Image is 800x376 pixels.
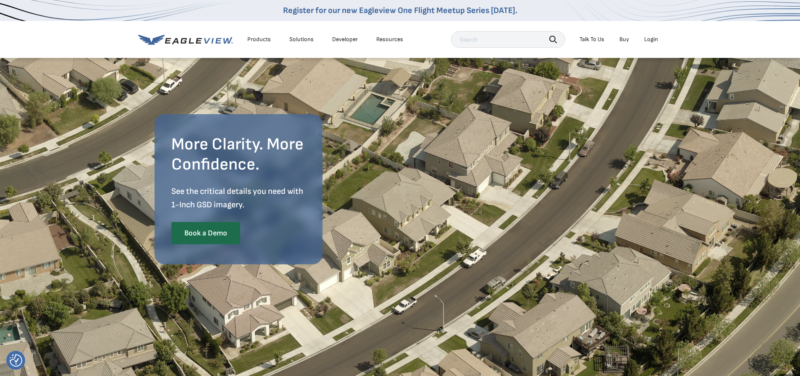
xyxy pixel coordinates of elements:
[332,36,358,43] a: Developer
[451,31,565,48] input: Search
[171,222,240,245] a: Book a Demo
[10,354,22,367] button: Consent Preferences
[10,354,22,367] img: Revisit consent button
[289,36,314,43] div: Solutions
[644,36,658,43] div: Login
[247,36,271,43] div: Products
[580,36,604,43] div: Talk To Us
[283,5,517,16] a: Register for our new Eagleview One Flight Meetup Series [DATE].
[171,134,306,175] h2: More Clarity. More Confidence.
[171,185,306,211] p: See the critical details you need with 1-Inch GSD imagery.
[619,36,629,43] a: Buy
[376,36,403,43] div: Resources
